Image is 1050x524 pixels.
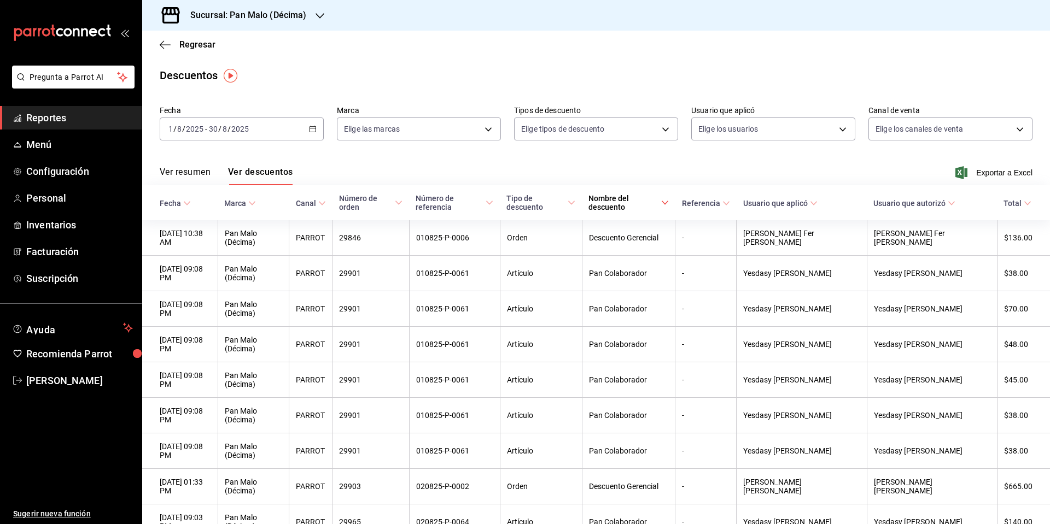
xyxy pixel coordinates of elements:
[500,220,582,256] th: Orden
[142,220,218,256] th: [DATE] 10:38 AM
[675,398,737,433] th: -
[997,433,1050,469] th: $38.00
[142,327,218,362] th: [DATE] 09:08 PM
[228,167,293,185] button: Ver descuentos
[675,291,737,327] th: -
[289,291,332,327] th: PARROT
[168,125,173,133] input: --
[337,107,501,114] label: Marca
[160,107,324,114] label: Fecha
[873,199,955,208] span: Usuario que autorizó
[142,398,218,433] th: [DATE] 09:08 PM
[289,398,332,433] th: PARROT
[997,291,1050,327] th: $70.00
[737,362,867,398] th: Yesdasy [PERSON_NAME]
[997,362,1050,398] th: $45.00
[218,469,289,504] th: Pan Malo (Décima)
[332,256,409,291] th: 29901
[698,123,758,134] span: Elige los usuarios
[218,362,289,398] th: Pan Malo (Décima)
[160,39,215,50] button: Regresar
[867,469,997,504] th: [PERSON_NAME] [PERSON_NAME]
[8,79,135,91] a: Pregunta a Parrot AI
[208,125,218,133] input: --
[582,433,675,469] th: Pan Colaborador
[737,327,867,362] th: Yesdasy [PERSON_NAME]
[1004,199,1031,208] span: Total
[332,362,409,398] th: 29901
[743,199,818,208] span: Usuario que aplicó
[582,291,675,327] th: Pan Colaborador
[737,398,867,433] th: Yesdasy [PERSON_NAME]
[160,167,211,185] button: Ver resumen
[142,362,218,398] th: [DATE] 09:08 PM
[339,194,402,211] span: Número de orden
[737,433,867,469] th: Yesdasy [PERSON_NAME]
[332,327,409,362] th: 29901
[182,9,307,22] h3: Sucursal: Pan Malo (Décima)
[231,125,249,133] input: ----
[120,28,129,37] button: open_drawer_menu
[500,433,582,469] th: Artículo
[675,256,737,291] th: -
[289,433,332,469] th: PARROT
[737,469,867,504] th: [PERSON_NAME] [PERSON_NAME]
[218,398,289,433] th: Pan Malo (Décima)
[997,469,1050,504] th: $665.00
[521,123,604,134] span: Elige tipos de descuento
[26,110,133,125] span: Reportes
[737,220,867,256] th: [PERSON_NAME] Fer [PERSON_NAME]
[26,191,133,205] span: Personal
[409,327,500,362] th: 010825-P-0061
[26,164,133,179] span: Configuración
[582,469,675,504] th: Descuento Gerencial
[26,321,119,334] span: Ayuda
[867,256,997,291] th: Yesdasy [PERSON_NAME]
[332,291,409,327] th: 29901
[588,194,669,211] span: Nombre del descuento
[289,327,332,362] th: PARROT
[514,107,678,114] label: Tipos de descuento
[582,398,675,433] th: Pan Colaborador
[867,433,997,469] th: Yesdasy [PERSON_NAME]
[332,220,409,256] th: 29846
[224,69,237,83] img: Tooltip marker
[26,373,133,388] span: [PERSON_NAME]
[500,327,582,362] th: Artículo
[160,199,191,208] span: Fecha
[675,433,737,469] th: -
[218,256,289,291] th: Pan Malo (Décima)
[173,125,177,133] span: /
[218,433,289,469] th: Pan Malo (Décima)
[582,256,675,291] th: Pan Colaborador
[409,256,500,291] th: 010825-P-0061
[332,433,409,469] th: 29901
[332,469,409,504] th: 29903
[675,220,737,256] th: -
[142,291,218,327] th: [DATE] 09:08 PM
[222,125,227,133] input: --
[26,346,133,361] span: Recomienda Parrot
[500,256,582,291] th: Artículo
[12,66,135,89] button: Pregunta a Parrot AI
[958,166,1032,179] button: Exportar a Excel
[867,291,997,327] th: Yesdasy [PERSON_NAME]
[500,469,582,504] th: Orden
[13,508,133,520] span: Sugerir nueva función
[344,123,400,134] span: Elige las marcas
[160,167,293,185] div: navigation tabs
[582,362,675,398] th: Pan Colaborador
[224,199,256,208] span: Marca
[867,398,997,433] th: Yesdasy [PERSON_NAME]
[691,107,855,114] label: Usuario que aplicó
[737,256,867,291] th: Yesdasy [PERSON_NAME]
[582,327,675,362] th: Pan Colaborador
[675,469,737,504] th: -
[289,469,332,504] th: PARROT
[218,291,289,327] th: Pan Malo (Décima)
[218,327,289,362] th: Pan Malo (Décima)
[409,362,500,398] th: 010825-P-0061
[682,199,730,208] span: Referencia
